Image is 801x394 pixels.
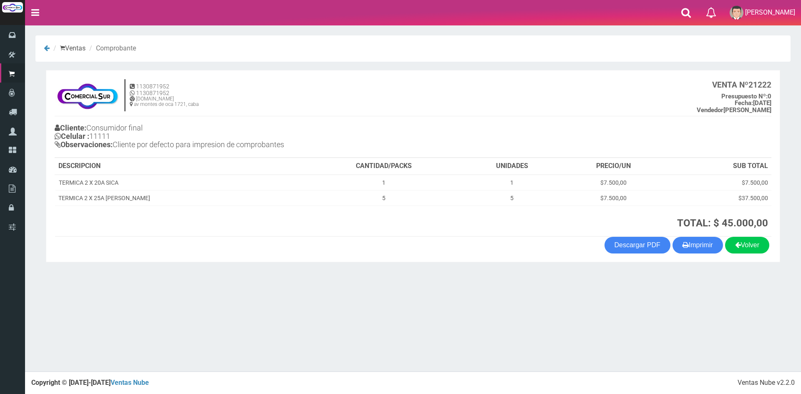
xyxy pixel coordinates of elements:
td: 1 [463,175,562,191]
li: Ventas [51,44,86,53]
a: Volver [725,237,769,253]
h4: Consumidor final 11111 Cliente por defecto para impresion de comprobantes [55,122,413,153]
th: UNIDADES [463,158,562,175]
th: DESCRIPCION [55,158,305,175]
strong: Copyright © [DATE]-[DATE] [31,379,149,386]
b: 0 [721,93,771,100]
h6: [DOMAIN_NAME] av montes de oca 1721, caba [130,96,199,107]
strong: Vendedor [697,106,723,114]
td: $7.500,00 [561,175,666,191]
td: $7.500,00 [561,190,666,206]
strong: Presupuesto Nº: [721,93,768,100]
b: 21222 [712,80,771,90]
span: [PERSON_NAME] [745,8,795,16]
a: Ventas Nube [111,379,149,386]
b: [DATE] [735,99,771,107]
strong: TOTAL: $ 45.000,00 [677,217,768,229]
strong: VENTA Nº [712,80,748,90]
img: f695dc5f3a855ddc19300c990e0c55a2.jpg [55,79,120,112]
h5: 1130871952 1130871952 [130,83,199,96]
th: CANTIDAD/PACKS [305,158,463,175]
td: $37.500,00 [666,190,771,206]
li: Comprobante [87,44,136,53]
div: Ventas Nube v2.2.0 [738,378,795,388]
b: Cliente: [55,123,86,132]
b: [PERSON_NAME] [697,106,771,114]
button: Imprimir [673,237,723,253]
b: Observaciones: [55,140,113,149]
td: TERMICA 2 X 20A SICA [55,175,305,191]
b: Celular : [55,132,89,141]
td: 5 [463,190,562,206]
td: TERMICA 2 X 25A [PERSON_NAME] [55,190,305,206]
img: Logo grande [2,2,23,13]
td: 1 [305,175,463,191]
a: Descargar PDF [605,237,670,253]
img: User Image [730,6,743,20]
td: $7.500,00 [666,175,771,191]
strong: Fecha: [735,99,753,107]
td: 5 [305,190,463,206]
th: SUB TOTAL [666,158,771,175]
th: PRECIO/UN [561,158,666,175]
